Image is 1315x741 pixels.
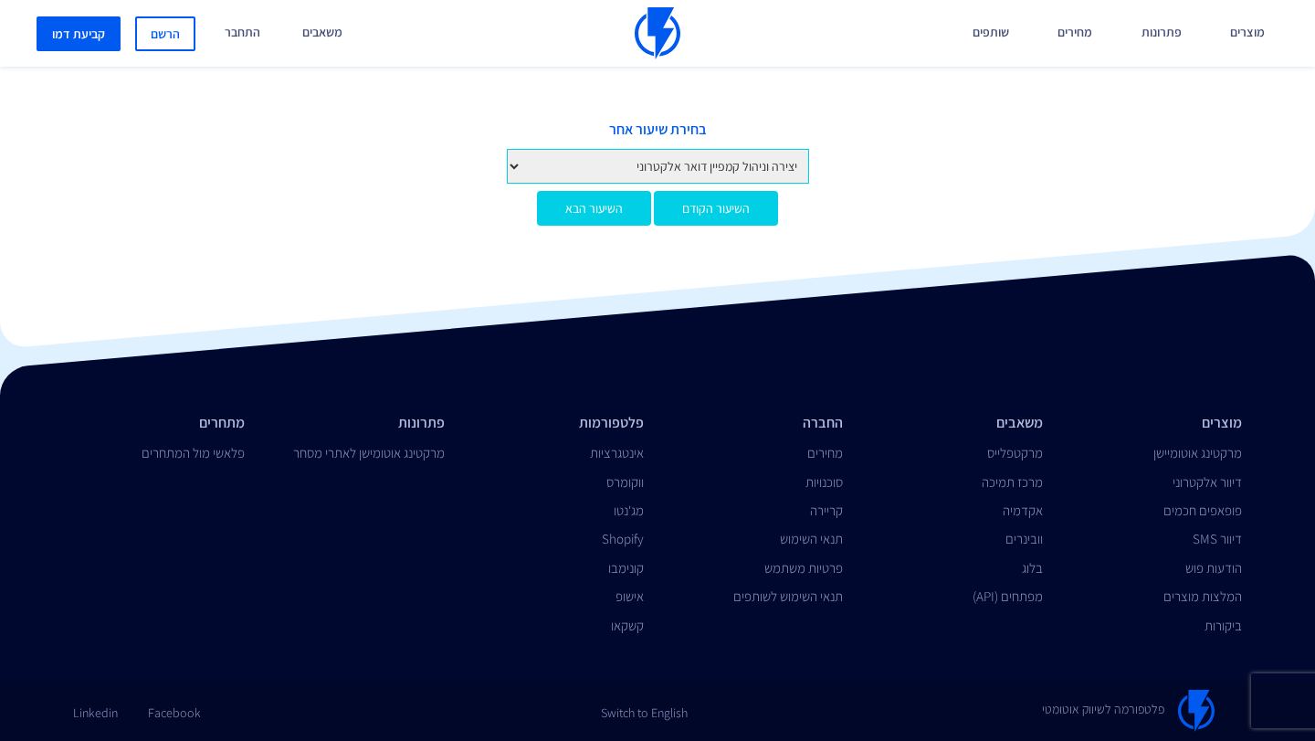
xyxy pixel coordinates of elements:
[807,444,843,461] a: מחירים
[810,502,843,519] a: קריירה
[37,16,121,51] a: קביעת דמו
[73,690,118,722] a: Linkedin
[982,473,1043,491] a: מרכז תמיכה
[987,444,1043,461] a: מרקטפלייס
[764,559,843,577] a: פרטיות משתמש
[870,413,1042,434] li: משאבים
[590,444,644,461] a: אינטגרציות
[602,530,644,547] a: Shopify
[293,444,445,461] a: מרקטינג אוטומישן לאתרי מסחר
[1163,588,1242,605] a: המלצות מוצרים
[1153,444,1242,461] a: מרקטינג אוטומיישן
[601,690,688,722] a: Switch to English
[1173,473,1242,491] a: דיוור אלקטרוני
[733,588,843,605] a: תנאי השימוש לשותפים
[1003,502,1043,519] a: אקדמיה
[1042,690,1215,732] a: פלטפורמה לשיווק אוטומטי
[73,413,245,434] li: מתחרים
[1205,617,1242,634] a: ביקורות
[472,413,644,434] li: פלטפורמות
[1178,690,1215,732] img: Flashy
[148,690,201,722] a: Facebook
[537,191,651,226] a: השיעור הבא
[654,191,778,226] a: השיעור הקודם
[14,120,1301,141] span: בחירת שיעור אחר
[671,413,843,434] li: החברה
[1022,559,1043,577] a: בלוג
[973,588,1043,605] a: מפתחים (API)
[142,444,245,461] a: פלאשי מול המתחרים
[608,559,644,577] a: קונימבו
[614,502,644,519] a: מג'נטו
[805,473,843,491] a: סוכנויות
[615,588,644,605] a: אישופ
[1193,530,1242,547] a: דיוור SMS
[606,473,644,491] a: ווקומרס
[780,530,843,547] a: תנאי השימוש
[611,617,644,634] a: קשקאו
[1163,502,1242,519] a: פופאפים חכמים
[272,413,444,434] li: פתרונות
[1185,559,1242,577] a: הודעות פוש
[135,16,195,51] a: הרשם
[1005,530,1043,547] a: וובינרים
[1070,413,1242,434] li: מוצרים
